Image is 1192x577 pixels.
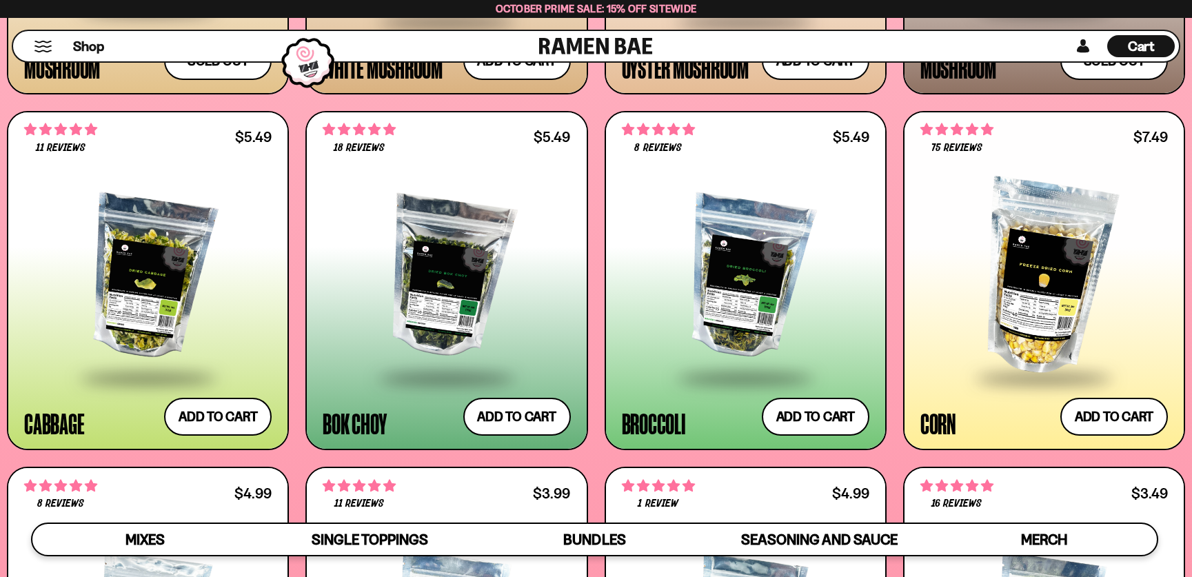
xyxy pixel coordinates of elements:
[622,411,686,436] div: Broccoli
[920,477,993,495] span: 4.88 stars
[73,37,104,56] span: Shop
[563,531,625,548] span: Bundles
[762,398,869,436] button: Add to cart
[1060,398,1168,436] button: Add to cart
[334,143,385,154] span: 18 reviews
[534,130,570,143] div: $5.49
[482,524,707,555] a: Bundles
[622,121,695,139] span: 4.75 stars
[36,143,85,154] span: 11 reviews
[533,487,570,500] div: $3.99
[37,498,84,509] span: 8 reviews
[323,477,396,495] span: 4.82 stars
[741,531,898,548] span: Seasoning and Sauce
[312,531,428,548] span: Single Toppings
[920,411,956,436] div: Corn
[323,55,443,80] div: White Mushroom
[638,498,678,509] span: 1 review
[903,111,1185,451] a: 4.91 stars 75 reviews $7.49 Corn Add to cart
[932,524,1157,555] a: Merch
[1021,531,1067,548] span: Merch
[32,524,257,555] a: Mixes
[257,524,482,555] a: Single Toppings
[833,130,869,143] div: $5.49
[305,111,587,451] a: 4.83 stars 18 reviews $5.49 Bok Choy Add to cart
[931,498,982,509] span: 16 reviews
[24,477,97,495] span: 4.75 stars
[931,143,982,154] span: 75 reviews
[24,30,157,80] div: Shiitake Mushroom
[1107,31,1175,61] div: Cart
[73,35,104,57] a: Shop
[920,30,1053,80] div: Wood Ear Mushroom
[1133,130,1168,143] div: $7.49
[707,524,932,555] a: Seasoning and Sauce
[1131,487,1168,500] div: $3.49
[235,130,272,143] div: $5.49
[832,487,869,500] div: $4.99
[634,143,681,154] span: 8 reviews
[323,411,386,436] div: Bok Choy
[605,111,887,451] a: 4.75 stars 8 reviews $5.49 Broccoli Add to cart
[164,398,272,436] button: Add to cart
[1128,38,1155,54] span: Cart
[920,121,993,139] span: 4.91 stars
[234,487,272,500] div: $4.99
[622,55,749,80] div: Oyster Mushroom
[7,111,289,451] a: 4.82 stars 11 reviews $5.49 Cabbage Add to cart
[24,411,84,436] div: Cabbage
[34,41,52,52] button: Mobile Menu Trigger
[334,498,384,509] span: 11 reviews
[125,531,165,548] span: Mixes
[323,121,396,139] span: 4.83 stars
[463,398,571,436] button: Add to cart
[24,121,97,139] span: 4.82 stars
[622,477,695,495] span: 5.00 stars
[496,2,697,15] span: October Prime Sale: 15% off Sitewide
